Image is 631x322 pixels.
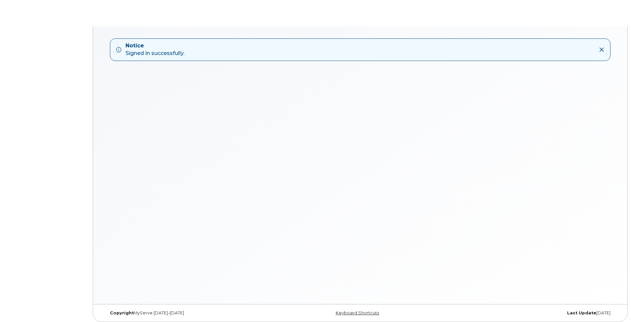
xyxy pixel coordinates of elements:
strong: Copyright [110,310,134,315]
div: Signed in successfully. [125,42,184,57]
strong: Last Update [567,310,596,315]
div: MyServe [DATE]–[DATE] [105,310,275,316]
div: [DATE] [445,310,615,316]
a: Keyboard Shortcuts [336,310,379,315]
strong: Notice [125,42,184,50]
